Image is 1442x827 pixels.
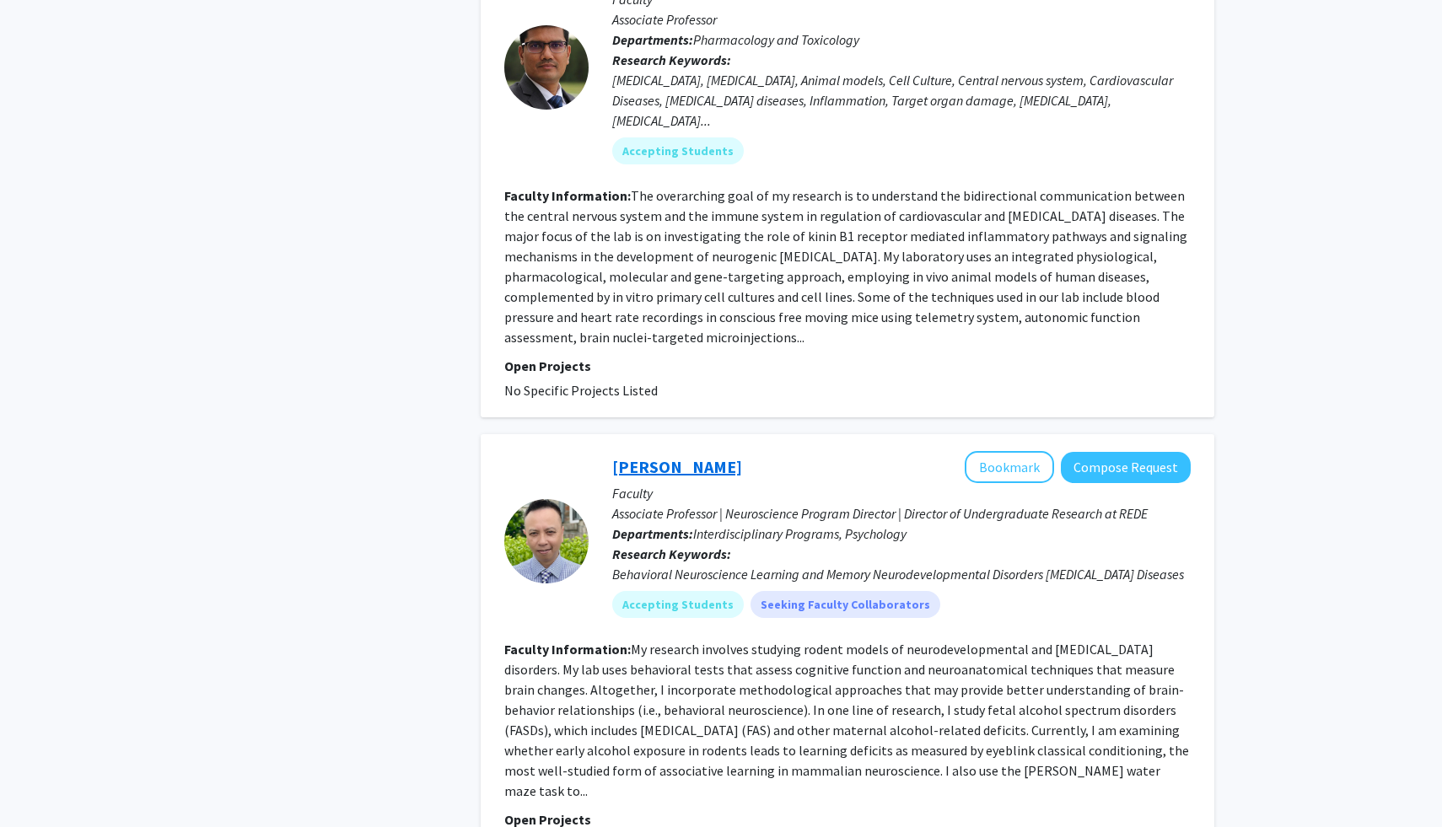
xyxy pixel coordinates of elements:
b: Departments: [612,31,693,48]
a: [PERSON_NAME] [612,456,742,477]
span: No Specific Projects Listed [504,382,658,399]
p: Open Projects [504,356,1191,376]
iframe: Chat [13,751,72,814]
b: Faculty Information: [504,641,631,658]
span: Pharmacology and Toxicology [693,31,859,48]
mat-chip: Accepting Students [612,591,744,618]
fg-read-more: The overarching goal of my research is to understand the bidirectional communication between the ... [504,187,1187,346]
div: [MEDICAL_DATA], [MEDICAL_DATA], Animal models, Cell Culture, Central nervous system, Cardiovascul... [612,70,1191,131]
b: Research Keywords: [612,51,731,68]
button: Compose Request to Tuan Tran [1061,452,1191,483]
mat-chip: Accepting Students [612,137,744,164]
p: Associate Professor [612,9,1191,30]
button: Add Tuan Tran to Bookmarks [965,451,1054,483]
span: Interdisciplinary Programs, Psychology [693,525,907,542]
p: Faculty [612,483,1191,503]
fg-read-more: My research involves studying rodent models of neurodevelopmental and [MEDICAL_DATA] disorders. M... [504,641,1189,799]
mat-chip: Seeking Faculty Collaborators [751,591,940,618]
b: Faculty Information: [504,187,631,204]
div: Behavioral Neuroscience Learning and Memory Neurodevelopmental Disorders [MEDICAL_DATA] Diseases [612,564,1191,584]
b: Departments: [612,525,693,542]
p: Associate Professor | Neuroscience Program Director | Director of Undergraduate Research at REDE [612,503,1191,524]
b: Research Keywords: [612,545,731,562]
